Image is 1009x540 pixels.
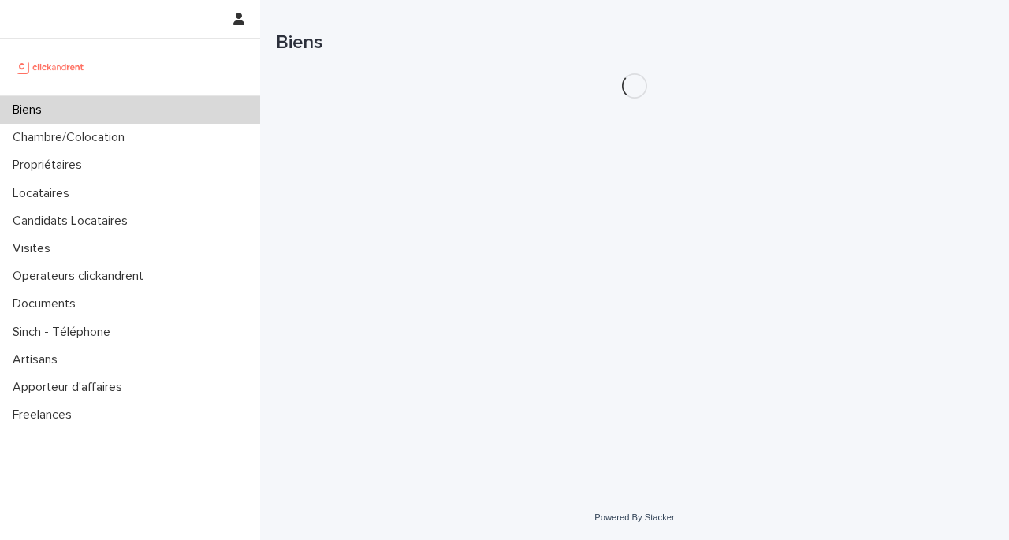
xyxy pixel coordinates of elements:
[6,296,88,311] p: Documents
[6,130,137,145] p: Chambre/Colocation
[6,408,84,423] p: Freelances
[6,102,54,117] p: Biens
[13,51,89,83] img: UCB0brd3T0yccxBKYDjQ
[6,352,70,367] p: Artisans
[6,241,63,256] p: Visites
[6,186,82,201] p: Locataires
[6,380,135,395] p: Apporteur d'affaires
[276,32,993,54] h1: Biens
[6,158,95,173] p: Propriétaires
[594,512,674,522] a: Powered By Stacker
[6,325,123,340] p: Sinch - Téléphone
[6,269,156,284] p: Operateurs clickandrent
[6,214,140,229] p: Candidats Locataires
